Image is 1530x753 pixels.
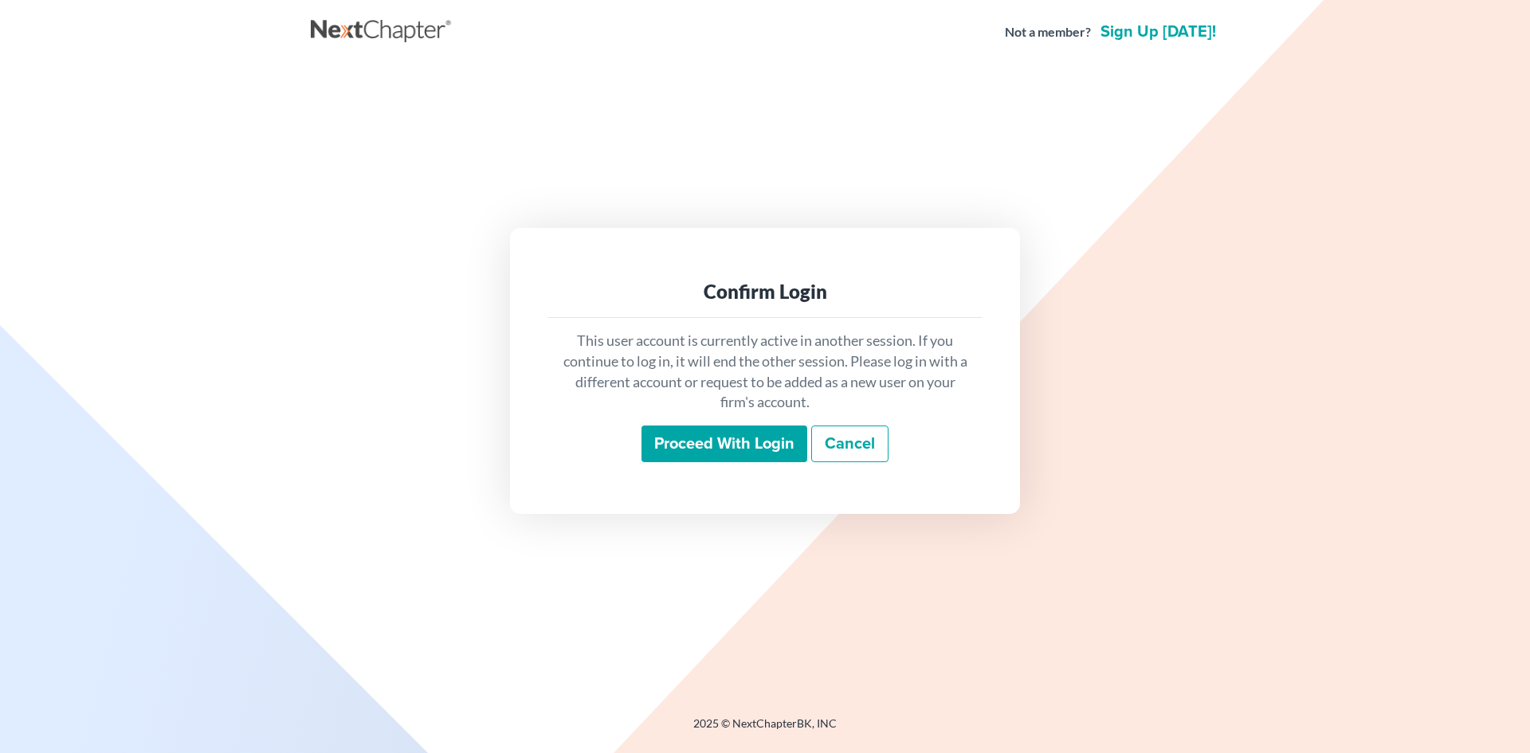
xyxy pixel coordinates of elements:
strong: Not a member? [1005,23,1091,41]
a: Cancel [811,426,889,462]
p: This user account is currently active in another session. If you continue to log in, it will end ... [561,331,969,413]
input: Proceed with login [641,426,807,462]
a: Sign up [DATE]! [1097,24,1219,40]
div: 2025 © NextChapterBK, INC [311,716,1219,744]
div: Confirm Login [561,279,969,304]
